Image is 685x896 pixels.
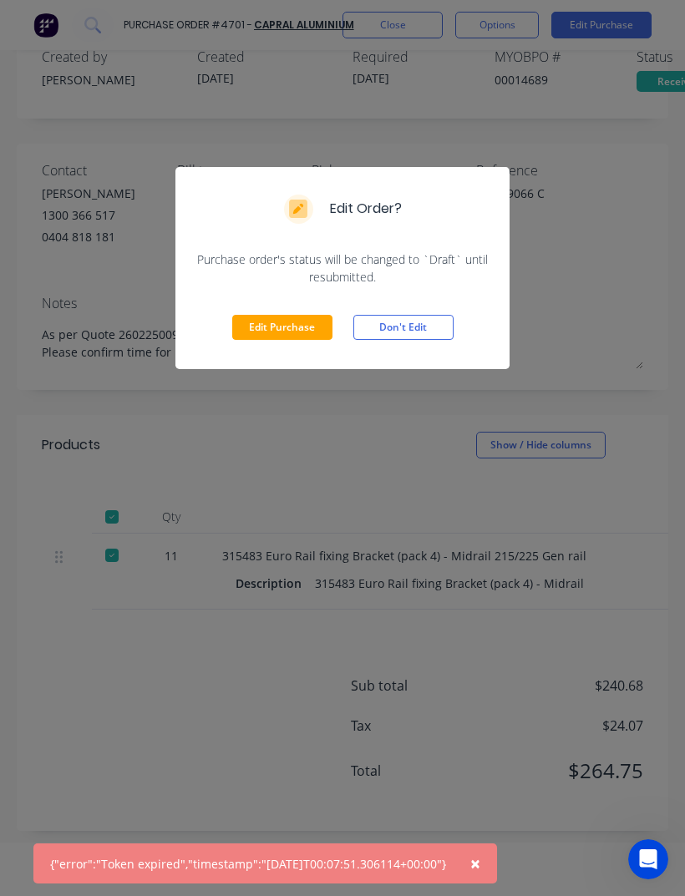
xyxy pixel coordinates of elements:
[454,843,497,883] button: Close
[175,251,510,286] div: Purchase order's status will be changed to `Draft` until resubmitted.
[330,199,402,219] div: Edit Order?
[232,315,332,340] button: Edit Purchase
[470,852,480,875] span: ×
[353,315,454,340] button: Don't Edit
[50,855,446,873] div: {"error":"Token expired","timestamp":"[DATE]T00:07:51.306114+00:00"}
[628,839,668,879] iframe: Intercom live chat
